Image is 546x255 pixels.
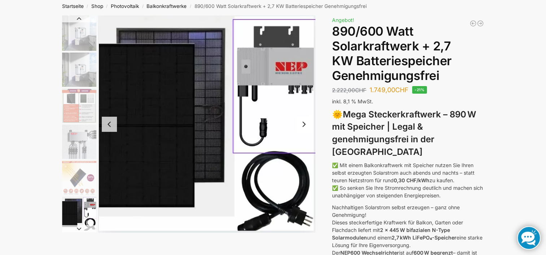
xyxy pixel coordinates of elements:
[296,117,311,132] button: Next slide
[62,3,84,9] a: Startseite
[469,20,477,27] a: Balkonkraftwerk 600/810 Watt Fullblack
[60,52,96,88] li: 2 / 12
[60,88,96,124] li: 3 / 12
[60,160,96,196] li: 5 / 12
[370,86,409,94] bdi: 1.749,00
[91,3,103,9] a: Shop
[187,4,194,9] span: /
[62,89,96,123] img: Bificial im Vergleich zu billig Modulen
[332,87,366,94] bdi: 2.222,00
[395,86,409,94] span: CHF
[84,4,91,9] span: /
[147,3,187,9] a: Balkonkraftwerke
[111,3,139,9] a: Photovoltaik
[332,17,354,23] span: Angebot!
[332,161,484,199] p: ✅ Mit einem Balkonkraftwerk mit Speicher nutzen Sie Ihren selbst erzeugten Solarstrom auch abends...
[98,15,315,233] img: Balkonkraftwerk 860
[62,125,96,159] img: BDS1000
[355,87,366,94] span: CHF
[332,108,484,158] h3: 🌞
[62,15,96,22] button: Previous slide
[394,177,429,183] strong: 0,30 CHF/kWh
[332,24,484,83] h1: 890/600 Watt Solarkraftwerk + 2,7 KW Batteriespeicher Genehmigungsfrei
[60,124,96,160] li: 4 / 12
[62,15,96,51] img: Balkonkraftwerk mit 2,7kw Speicher
[60,196,96,232] li: 6 / 12
[62,53,96,87] img: Balkonkraftwerk mit 2,7kw Speicher
[98,15,315,233] li: 6 / 12
[62,161,96,195] img: Bificial 30 % mehr Leistung
[139,4,147,9] span: /
[102,117,117,132] button: Previous slide
[60,15,96,52] li: 1 / 12
[103,4,111,9] span: /
[62,197,96,231] img: Balkonkraftwerk 860
[477,20,484,27] a: Balkonkraftwerk 890 Watt Solarmodulleistung mit 2kW/h Zendure Speicher
[332,98,373,104] span: inkl. 8,1 % MwSt.
[392,234,457,241] strong: 2,7 kWh LiFePO₄-Speicher
[412,86,427,94] span: -21%
[332,109,476,157] strong: Mega Steckerkraftwerk – 890 W mit Speicher | Legal & genehmigungsfrei in der [GEOGRAPHIC_DATA]
[62,225,96,232] button: Next slide
[332,227,450,241] strong: 2 x 445 W bifazialen N-Type Solarmodulen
